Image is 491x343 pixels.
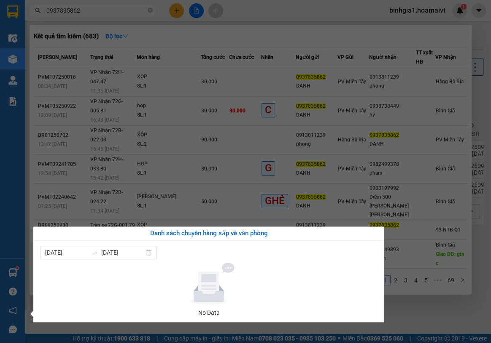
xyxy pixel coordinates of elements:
[45,248,88,257] input: Từ ngày
[91,249,98,256] span: to
[91,249,98,256] span: swap-right
[101,248,144,257] input: Đến ngày
[43,308,374,317] div: No Data
[40,229,378,239] div: Danh sách chuyến hàng sắp về văn phòng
